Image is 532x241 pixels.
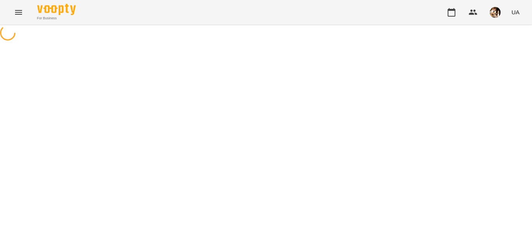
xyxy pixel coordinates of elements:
span: UA [512,8,520,16]
button: Menu [9,3,28,22]
img: Voopty Logo [37,4,76,15]
button: UA [508,5,523,19]
img: 0162ea527a5616b79ea1cf03ccdd73a5.jpg [490,7,501,18]
span: For Business [37,16,76,21]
